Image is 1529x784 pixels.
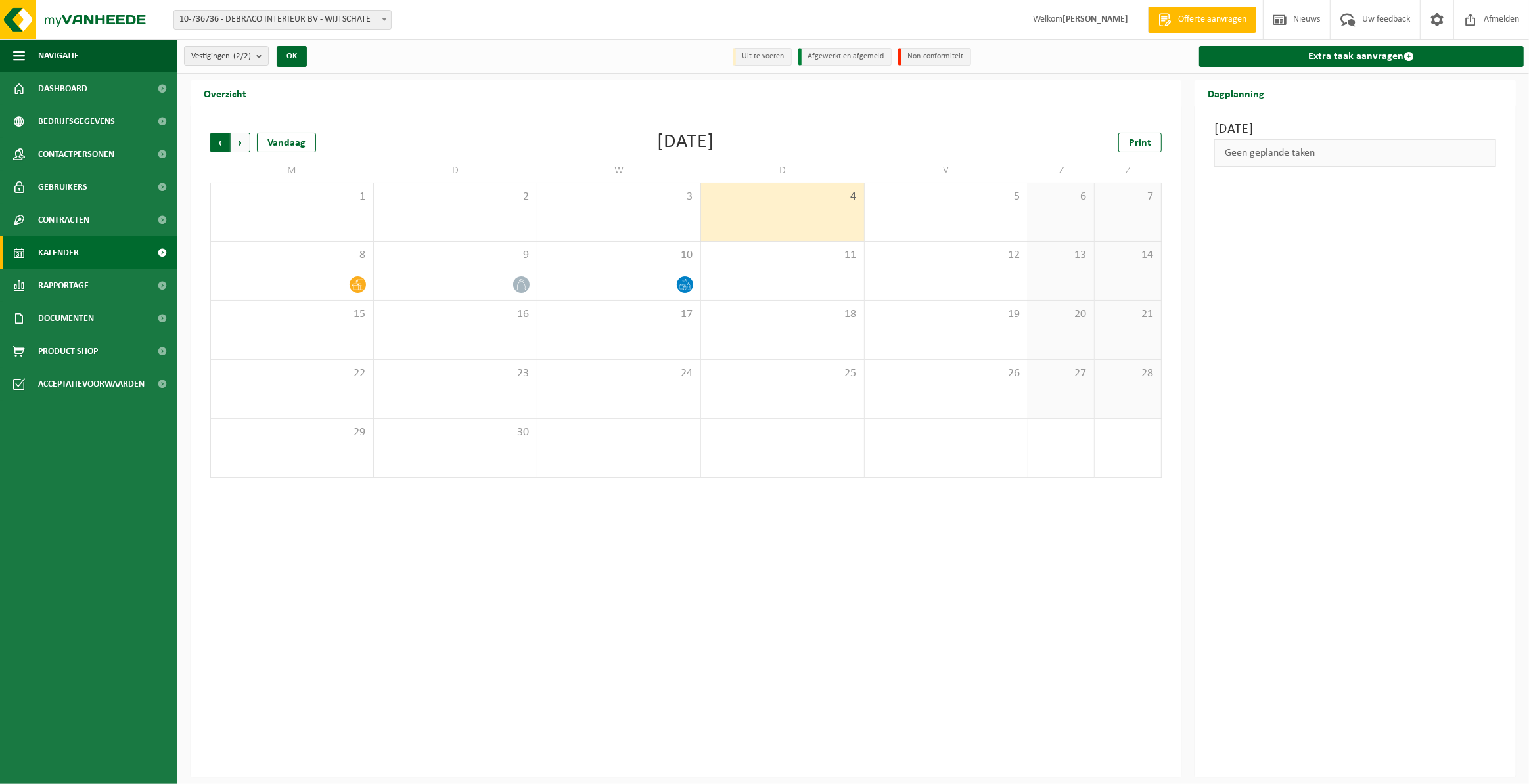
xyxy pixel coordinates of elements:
span: 28 [1101,366,1154,381]
span: 1 [217,190,367,204]
span: Vestigingen [191,47,251,66]
h2: Dagplanning [1195,80,1277,106]
span: Documenten [38,302,94,335]
button: OK [277,46,307,67]
span: Product Shop [38,335,98,368]
span: Vorige [210,133,230,152]
span: 20 [1035,307,1087,322]
a: Print [1118,133,1162,152]
span: 24 [544,366,694,381]
span: 29 [217,425,367,440]
td: Z [1028,159,1095,183]
span: 27 [1035,366,1087,381]
li: Non-conformiteit [898,48,971,66]
span: 22 [217,366,367,381]
span: Gebruikers [38,171,87,204]
span: 10 [544,248,694,263]
a: Offerte aanvragen [1148,7,1256,33]
td: D [374,159,537,183]
span: 17 [544,307,694,322]
h3: [DATE] [1214,120,1496,139]
span: 23 [380,366,530,381]
span: 12 [871,248,1021,263]
h2: Overzicht [191,80,260,106]
span: Print [1129,138,1151,148]
span: 18 [708,307,857,322]
span: Bedrijfsgegevens [38,105,115,138]
td: D [701,159,865,183]
span: Navigatie [38,39,79,72]
span: 4 [708,190,857,204]
span: Rapportage [38,269,89,302]
span: Contactpersonen [38,138,114,171]
li: Uit te voeren [733,48,792,66]
span: 21 [1101,307,1154,322]
span: 15 [217,307,367,322]
div: Geen geplande taken [1214,139,1496,167]
span: Acceptatievoorwaarden [38,368,145,401]
li: Afgewerkt en afgemeld [798,48,892,66]
span: 3 [544,190,694,204]
a: Extra taak aanvragen [1199,46,1524,67]
span: 16 [380,307,530,322]
span: 2 [380,190,530,204]
span: 26 [871,366,1021,381]
span: 8 [217,248,367,263]
span: Volgende [231,133,250,152]
span: 7 [1101,190,1154,204]
span: 25 [708,366,857,381]
span: 10-736736 - DEBRACO INTERIEUR BV - WIJTSCHATE [174,11,391,29]
td: V [865,159,1028,183]
span: 5 [871,190,1021,204]
span: Dashboard [38,72,87,105]
span: 9 [380,248,530,263]
div: Vandaag [257,133,316,152]
span: 30 [380,425,530,440]
span: 6 [1035,190,1087,204]
span: Offerte aanvragen [1175,13,1250,26]
td: W [537,159,701,183]
span: Contracten [38,204,89,236]
span: 14 [1101,248,1154,263]
td: Z [1095,159,1161,183]
strong: [PERSON_NAME] [1062,14,1128,24]
span: 13 [1035,248,1087,263]
td: M [210,159,374,183]
span: 19 [871,307,1021,322]
span: 10-736736 - DEBRACO INTERIEUR BV - WIJTSCHATE [173,10,392,30]
button: Vestigingen(2/2) [184,46,269,66]
div: [DATE] [657,133,714,152]
count: (2/2) [233,52,251,60]
span: 11 [708,248,857,263]
span: Kalender [38,236,79,269]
